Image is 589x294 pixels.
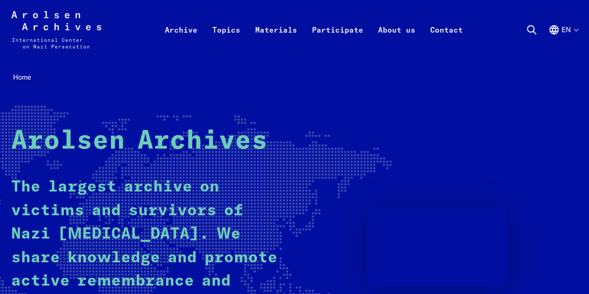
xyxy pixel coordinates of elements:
[423,22,470,60] a: Contact
[248,22,305,60] a: Materials
[13,73,31,82] span: Home
[11,128,268,154] strong: Arolsen Archives
[157,11,470,48] nav: Primary
[11,70,578,84] nav: Breadcrumb
[305,22,371,60] a: Participate
[371,22,423,60] a: About us
[548,24,578,58] button: English, language selection
[205,22,248,60] a: Topics
[157,22,205,60] a: Archive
